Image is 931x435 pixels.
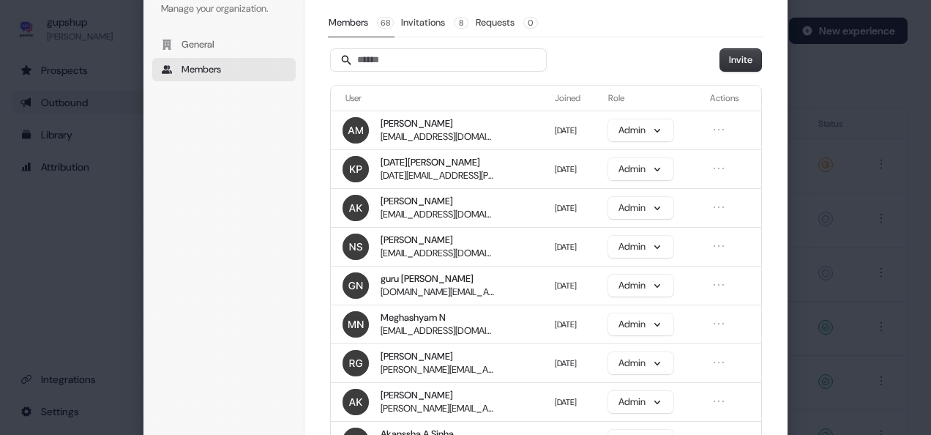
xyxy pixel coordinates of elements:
[549,86,602,111] th: Joined
[555,164,577,174] span: [DATE]
[710,198,728,216] button: Open menu
[377,17,394,29] span: 68
[152,58,296,81] button: Members
[331,86,549,111] th: User
[720,49,761,71] button: Invite
[555,242,577,252] span: [DATE]
[381,169,496,182] span: [DATE][EMAIL_ADDRESS][PERSON_NAME][DOMAIN_NAME]
[555,280,577,291] span: [DATE]
[381,247,496,260] span: [EMAIL_ADDRESS][DOMAIN_NAME]
[710,121,728,138] button: Open menu
[710,393,728,410] button: Open menu
[381,272,474,286] span: guru [PERSON_NAME]
[608,352,673,374] button: Admin
[475,9,539,37] button: Requests
[381,117,453,130] span: [PERSON_NAME]
[343,350,369,376] img: Rahul Gupta
[608,119,673,141] button: Admin
[343,234,369,260] img: Naina Sharma
[555,397,577,407] span: [DATE]
[381,195,453,208] span: [PERSON_NAME]
[523,17,538,29] span: 0
[381,350,453,363] span: [PERSON_NAME]
[608,313,673,335] button: Admin
[381,402,496,415] span: [PERSON_NAME][EMAIL_ADDRESS][DOMAIN_NAME]
[343,156,369,182] img: Kartik Poply
[182,63,221,76] span: Members
[381,324,496,338] span: [EMAIL_ADDRESS][DOMAIN_NAME]
[381,130,496,144] span: [EMAIL_ADDRESS][DOMAIN_NAME]
[381,234,453,247] span: [PERSON_NAME]
[343,195,369,221] img: Avinash Kumar
[381,311,446,324] span: Meghashyam N
[343,311,369,338] img: Meghashyam N
[328,9,395,37] button: Members
[608,158,673,180] button: Admin
[331,49,546,71] input: Search
[710,276,728,294] button: Open menu
[343,117,369,144] img: aparna menon
[555,358,577,368] span: [DATE]
[555,125,577,135] span: [DATE]
[710,354,728,371] button: Open menu
[710,237,728,255] button: Open menu
[454,17,468,29] span: 8
[555,319,577,330] span: [DATE]
[608,275,673,297] button: Admin
[381,286,496,299] span: [DOMAIN_NAME][EMAIL_ADDRESS][DOMAIN_NAME]
[710,315,728,332] button: Open menu
[608,197,673,219] button: Admin
[608,391,673,413] button: Admin
[343,389,369,415] img: Anamika Kumari
[381,156,480,169] span: [DATE][PERSON_NAME]
[182,38,214,51] span: General
[161,2,287,15] p: Manage your organization.
[704,86,761,111] th: Actions
[608,236,673,258] button: Admin
[381,363,496,376] span: [PERSON_NAME][EMAIL_ADDRESS][DOMAIN_NAME]
[152,33,296,56] button: General
[381,389,453,402] span: [PERSON_NAME]
[710,160,728,177] button: Open menu
[381,208,496,221] span: [EMAIL_ADDRESS][DOMAIN_NAME]
[602,86,704,111] th: Role
[343,272,369,299] img: guru nandan
[555,203,577,213] span: [DATE]
[400,9,469,37] button: Invitations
